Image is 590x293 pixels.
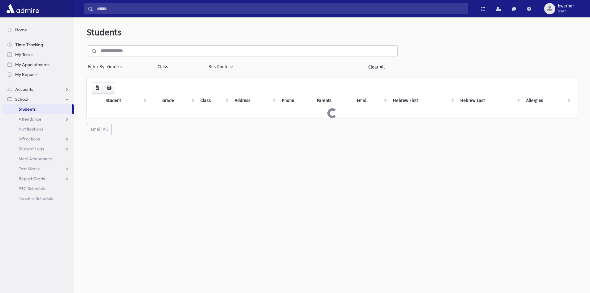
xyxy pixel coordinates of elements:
[19,136,40,142] span: Infractions
[558,4,574,9] span: bwerner
[2,174,74,184] a: Report Cards
[15,42,43,47] span: Time Tracking
[15,52,33,57] span: My Tasks
[19,106,36,112] span: Students
[19,116,42,122] span: Attendance
[15,72,37,77] span: My Reports
[2,69,74,79] a: My Reports
[2,164,74,174] a: Test Marks
[2,104,72,114] a: Students
[2,50,74,60] a: My Tasks
[15,87,33,92] span: Accounts
[2,154,74,164] a: Meal Attendance
[197,94,231,108] th: Class
[522,94,573,108] th: Allergies
[157,61,173,73] button: Class
[2,94,74,104] a: School
[2,84,74,94] a: Accounts
[457,94,523,108] th: Hebrew Last
[355,61,398,73] a: Clear All
[87,27,121,38] span: Students
[19,146,44,152] span: Student Logs
[5,2,41,15] img: AdmirePro
[19,186,45,191] span: PTC Schedule
[107,61,124,73] button: Grade
[2,114,74,124] a: Attendance
[92,82,103,94] button: CSV
[2,25,74,35] a: Home
[93,3,468,14] input: Search
[15,27,27,33] span: Home
[2,184,74,193] a: PTC Schedule
[2,124,74,134] a: Notifications
[558,9,574,14] span: User
[2,134,74,144] a: Infractions
[208,61,233,73] button: Bus Route
[15,96,28,102] span: School
[19,196,53,201] span: Teacher Schedule
[389,94,456,108] th: Hebrew First
[19,166,40,171] span: Test Marks
[87,124,112,135] button: Email All
[15,62,50,67] span: My Appointments
[231,94,278,108] th: Address
[159,94,196,108] th: Grade
[19,126,43,132] span: Notifications
[19,176,45,181] span: Report Cards
[2,144,74,154] a: Student Logs
[2,40,74,50] a: Time Tracking
[102,94,149,108] th: Student
[103,82,115,94] button: Print
[19,156,52,162] span: Meal Attendance
[278,94,313,108] th: Phone
[2,193,74,203] a: Teacher Schedule
[313,94,353,108] th: Parents
[88,64,107,70] span: Filter By
[2,60,74,69] a: My Appointments
[353,94,389,108] th: Email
